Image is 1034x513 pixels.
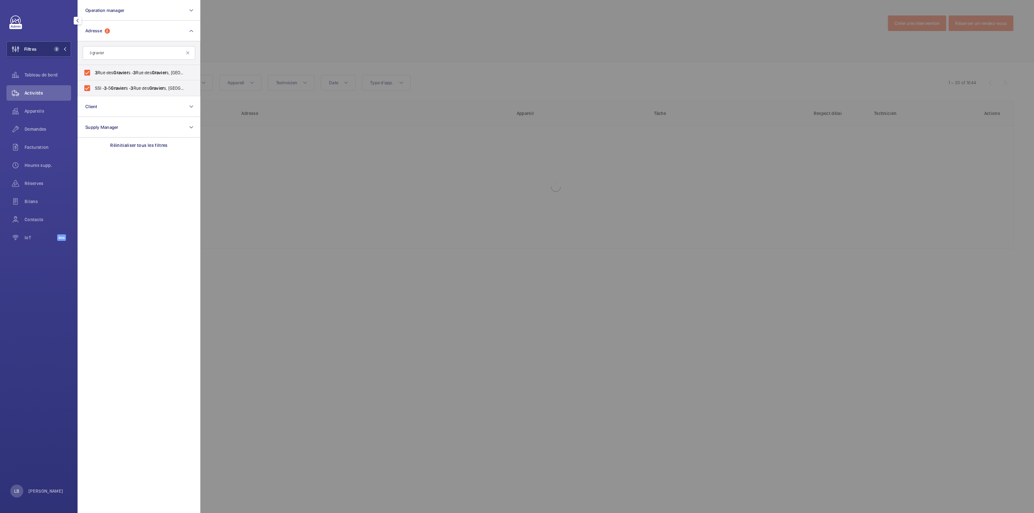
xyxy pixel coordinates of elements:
[25,198,71,205] span: Bilans
[25,90,71,96] span: Activités
[25,72,71,78] span: Tableau de bord
[25,126,71,132] span: Demandes
[25,144,71,150] span: Facturation
[57,234,66,241] span: Beta
[25,162,71,169] span: Heures supp.
[24,46,37,52] span: Filtres
[6,41,71,57] button: Filtres2
[25,234,57,241] span: IoT
[54,46,59,52] span: 2
[28,488,63,494] p: [PERSON_NAME]
[25,108,71,114] span: Appareils
[25,216,71,223] span: Contacts
[14,488,19,494] p: LB
[25,180,71,187] span: Réserves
